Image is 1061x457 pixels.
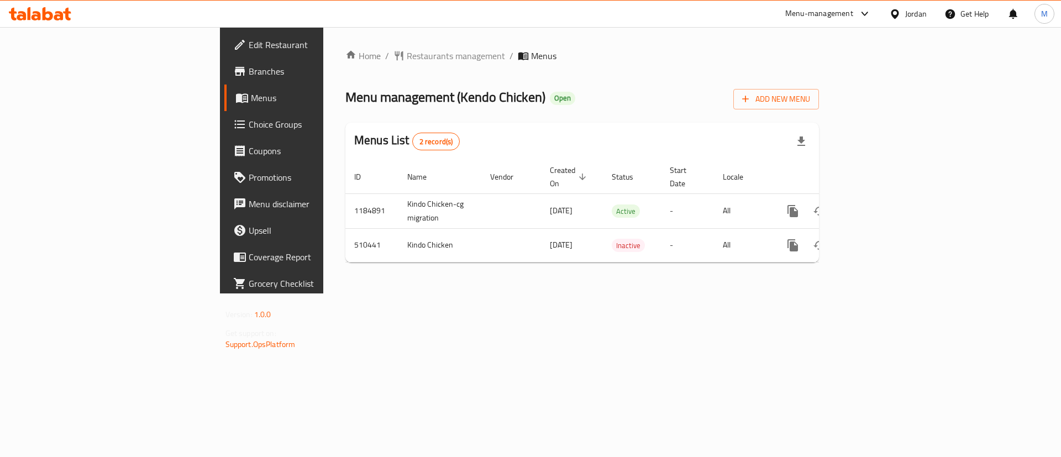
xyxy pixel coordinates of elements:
[249,171,388,184] span: Promotions
[407,49,505,62] span: Restaurants management
[806,232,833,259] button: Change Status
[224,58,397,85] a: Branches
[714,193,771,228] td: All
[249,38,388,51] span: Edit Restaurant
[224,111,397,138] a: Choice Groups
[550,238,572,252] span: [DATE]
[398,193,481,228] td: Kindo Chicken-cg migration
[225,337,296,351] a: Support.OpsPlatform
[249,224,388,237] span: Upsell
[550,203,572,218] span: [DATE]
[224,85,397,111] a: Menus
[249,144,388,157] span: Coupons
[785,7,853,20] div: Menu-management
[249,197,388,211] span: Menu disclaimer
[723,170,758,183] span: Locale
[345,49,819,62] nav: breadcrumb
[661,193,714,228] td: -
[612,239,645,252] span: Inactive
[780,232,806,259] button: more
[742,92,810,106] span: Add New Menu
[510,49,513,62] li: /
[905,8,927,20] div: Jordan
[225,326,276,340] span: Get support on:
[788,128,815,155] div: Export file
[224,244,397,270] a: Coverage Report
[345,85,545,109] span: Menu management ( Kendo Chicken )
[225,307,253,322] span: Version:
[612,204,640,218] div: Active
[249,277,388,290] span: Grocery Checklist
[345,160,895,262] table: enhanced table
[612,170,648,183] span: Status
[224,31,397,58] a: Edit Restaurant
[780,198,806,224] button: more
[249,250,388,264] span: Coverage Report
[550,93,575,103] span: Open
[224,164,397,191] a: Promotions
[251,91,388,104] span: Menus
[531,49,556,62] span: Menus
[249,118,388,131] span: Choice Groups
[254,307,271,322] span: 1.0.0
[670,164,701,190] span: Start Date
[249,65,388,78] span: Branches
[224,138,397,164] a: Coupons
[612,205,640,218] span: Active
[550,164,590,190] span: Created On
[490,170,528,183] span: Vendor
[1041,8,1048,20] span: M
[413,136,460,147] span: 2 record(s)
[412,133,460,150] div: Total records count
[224,217,397,244] a: Upsell
[733,89,819,109] button: Add New Menu
[806,198,833,224] button: Change Status
[714,228,771,262] td: All
[224,270,397,297] a: Grocery Checklist
[661,228,714,262] td: -
[550,92,575,105] div: Open
[224,191,397,217] a: Menu disclaimer
[771,160,895,194] th: Actions
[354,132,460,150] h2: Menus List
[354,170,375,183] span: ID
[398,228,481,262] td: Kindo Chicken
[393,49,505,62] a: Restaurants management
[407,170,441,183] span: Name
